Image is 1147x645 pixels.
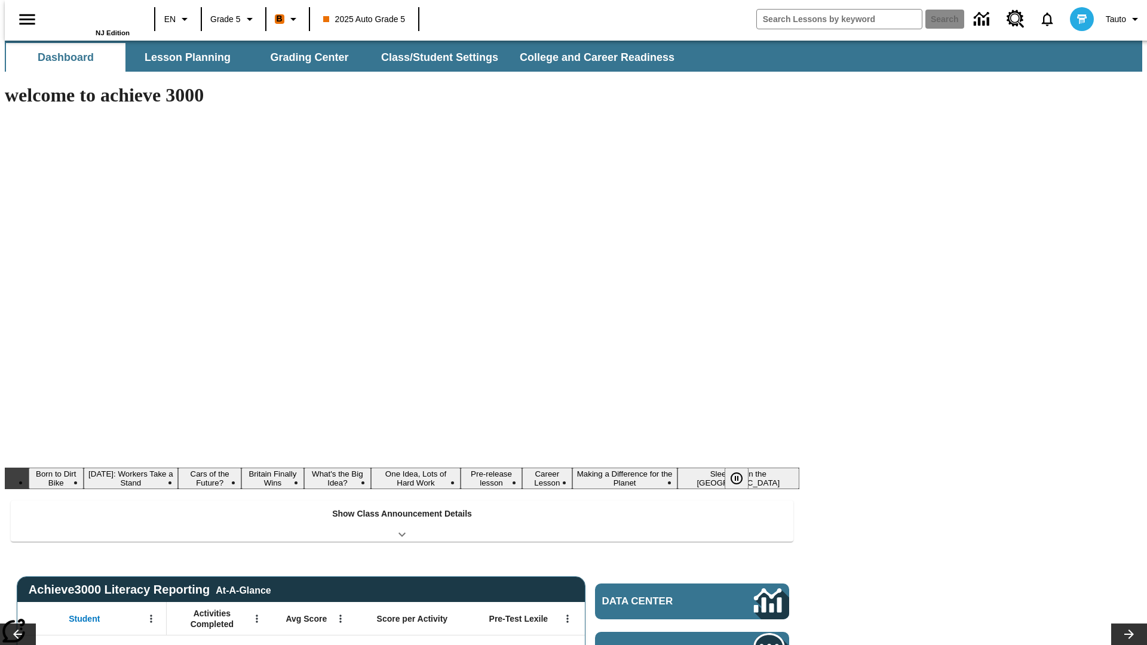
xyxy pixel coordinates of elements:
button: Open Menu [248,610,266,628]
a: Data Center [595,583,789,619]
a: Data Center [967,3,999,36]
input: search field [757,10,922,29]
button: Slide 4 Britain Finally Wins [241,468,304,489]
h1: welcome to achieve 3000 [5,84,799,106]
div: Home [52,4,130,36]
span: Pre-Test Lexile [489,613,548,624]
button: Open Menu [332,610,349,628]
div: Show Class Announcement Details [11,500,793,542]
button: Boost Class color is orange. Change class color [270,8,305,30]
span: Avg Score [286,613,327,624]
div: SubNavbar [5,43,685,72]
span: EN [164,13,176,26]
a: Home [52,5,130,29]
button: Open side menu [10,2,45,37]
button: Class/Student Settings [372,43,508,72]
span: Data Center [602,595,714,607]
button: Slide 5 What's the Big Idea? [304,468,371,489]
button: Slide 3 Cars of the Future? [178,468,241,489]
button: Slide 7 Pre-release lesson [461,468,522,489]
span: 2025 Auto Grade 5 [323,13,406,26]
button: Open Menu [142,610,160,628]
div: Pause [725,468,760,489]
span: Achieve3000 Literacy Reporting [29,583,271,597]
span: B [277,11,283,26]
button: Grading Center [250,43,369,72]
span: Student [69,613,100,624]
button: Dashboard [6,43,125,72]
p: Show Class Announcement Details [332,508,472,520]
button: Open Menu [559,610,576,628]
button: Slide 9 Making a Difference for the Planet [572,468,677,489]
button: Select a new avatar [1063,4,1101,35]
button: Slide 10 Sleepless in the Animal Kingdom [677,468,799,489]
button: Slide 1 Born to Dirt Bike [29,468,84,489]
a: Resource Center, Will open in new tab [999,3,1032,35]
button: Lesson Planning [128,43,247,72]
span: Tauto [1106,13,1126,26]
button: Language: EN, Select a language [159,8,197,30]
button: Slide 2 Labor Day: Workers Take a Stand [84,468,179,489]
button: Slide 8 Career Lesson [522,468,572,489]
button: Lesson carousel, Next [1111,623,1147,645]
img: avatar image [1070,7,1094,31]
div: At-A-Glance [216,583,271,596]
button: Grade: Grade 5, Select a grade [206,8,262,30]
div: SubNavbar [5,41,1142,72]
span: NJ Edition [96,29,130,36]
button: Slide 6 One Idea, Lots of Hard Work [371,468,461,489]
span: Grade 5 [210,13,241,26]
a: Notifications [1032,4,1063,35]
button: Pause [725,468,749,489]
button: College and Career Readiness [510,43,684,72]
button: Profile/Settings [1101,8,1147,30]
span: Score per Activity [377,613,448,624]
span: Activities Completed [173,608,252,629]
